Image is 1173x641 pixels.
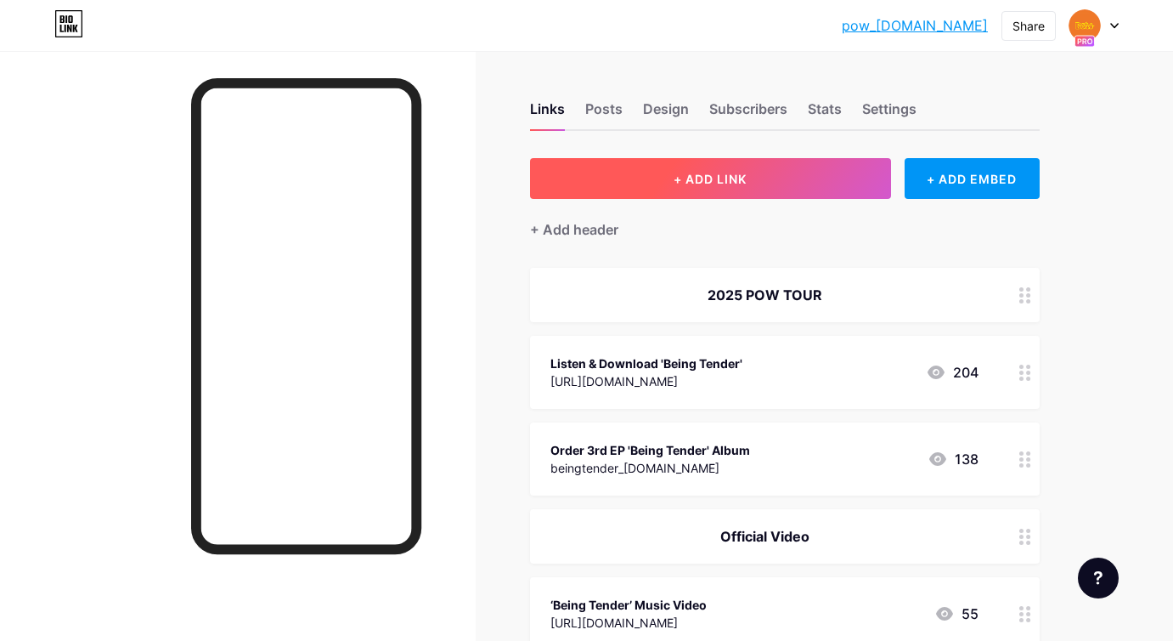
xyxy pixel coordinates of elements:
[1012,17,1045,35] div: Share
[862,99,916,129] div: Settings
[585,99,623,129] div: Posts
[842,15,988,36] a: pow_[DOMAIN_NAME]
[550,285,978,305] div: 2025 POW TOUR
[530,158,891,199] button: + ADD LINK
[808,99,842,129] div: Stats
[550,596,707,614] div: ‘Being Tender’ Music Video
[530,219,618,240] div: + Add header
[643,99,689,129] div: Design
[1069,9,1101,42] img: pow_grid
[934,604,978,624] div: 55
[530,99,565,129] div: Links
[674,172,747,186] span: + ADD LINK
[550,441,750,459] div: Order 3rd EP 'Being Tender' Album
[928,449,978,469] div: 138
[550,372,742,390] div: [URL][DOMAIN_NAME]
[550,355,742,372] div: Listen & Download 'Being Tender'
[550,459,750,477] div: beingtender_[DOMAIN_NAME]
[709,99,787,129] div: Subscribers
[550,614,707,632] div: [URL][DOMAIN_NAME]
[550,526,978,547] div: Official Video
[926,362,978,383] div: 204
[905,158,1040,199] div: + ADD EMBED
